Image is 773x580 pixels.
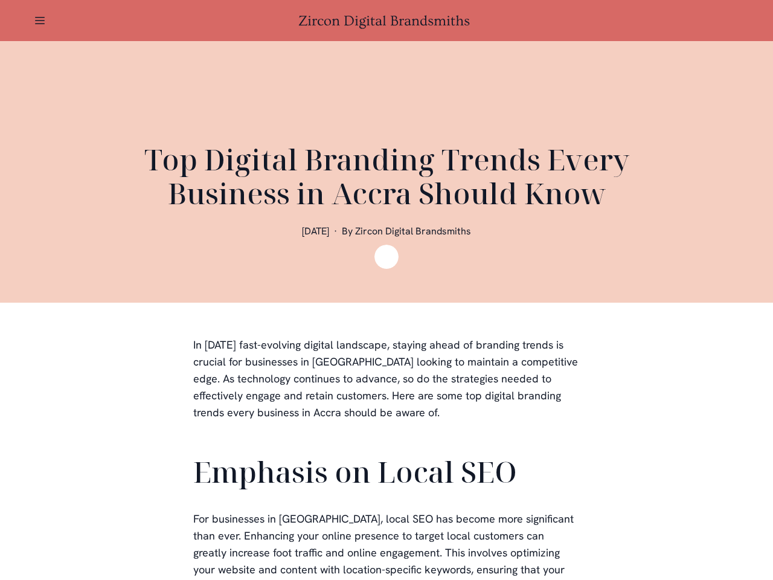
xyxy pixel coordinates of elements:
[193,337,580,421] p: In [DATE] fast-evolving digital landscape, staying ahead of branding trends is crucial for busine...
[97,143,676,210] h1: Top Digital Branding Trends Every Business in Accra Should Know
[193,438,580,494] h2: Emphasis on Local SEO
[302,225,329,237] span: [DATE]
[334,225,337,237] span: ·
[298,13,475,29] a: Zircon Digital Brandsmiths
[374,245,399,269] img: Zircon Digital Brandsmiths
[342,225,471,237] span: By Zircon Digital Brandsmiths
